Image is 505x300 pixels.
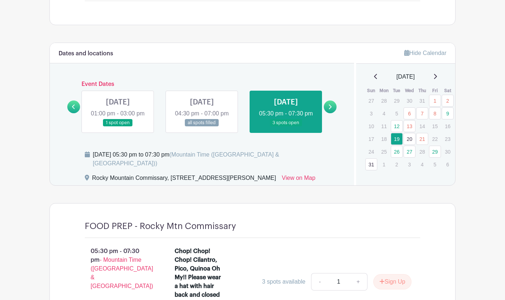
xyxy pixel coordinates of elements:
[365,95,377,106] p: 27
[378,159,390,170] p: 1
[262,277,305,286] div: 3 spots available
[416,146,428,157] p: 28
[378,108,390,119] p: 4
[404,50,446,56] a: Hide Calendar
[373,274,411,289] button: Sign Up
[442,121,454,132] p: 16
[416,87,429,94] th: Thu
[391,108,403,119] p: 5
[403,87,416,94] th: Wed
[403,95,415,106] p: 30
[429,133,441,145] p: 22
[349,273,367,291] a: +
[391,95,403,106] p: 29
[429,146,441,158] a: 29
[378,121,390,132] p: 11
[429,159,441,170] p: 5
[378,95,390,106] p: 28
[391,133,403,145] a: 19
[403,107,415,119] a: 6
[59,50,113,57] h6: Dates and locations
[403,120,415,132] a: 13
[365,158,377,170] a: 31
[282,174,315,185] a: View on Map
[311,273,328,291] a: -
[429,107,441,119] a: 8
[378,87,390,94] th: Mon
[391,120,403,132] a: 12
[378,133,390,145] p: 18
[442,107,454,119] a: 9
[442,95,454,107] a: 2
[93,151,279,166] span: (Mountain Time ([GEOGRAPHIC_DATA] & [GEOGRAPHIC_DATA]))
[93,150,345,168] div: [DATE] 05:30 pm to 07:30 pm
[365,121,377,132] p: 10
[391,146,403,158] a: 26
[416,107,428,119] a: 7
[365,133,377,145] p: 17
[442,133,454,145] p: 23
[416,133,428,145] a: 21
[365,108,377,119] p: 3
[92,174,276,185] div: Rocky Mountain Commissary, [STREET_ADDRESS][PERSON_NAME]
[365,87,378,94] th: Sun
[403,133,415,145] a: 20
[73,244,163,293] p: 05:30 pm - 07:30 pm
[85,221,236,232] h4: FOOD PREP - Rocky Mtn Commissary
[391,159,403,170] p: 2
[91,257,153,289] span: - Mountain Time ([GEOGRAPHIC_DATA] & [GEOGRAPHIC_DATA])
[429,87,441,94] th: Fri
[429,95,441,107] a: 1
[442,159,454,170] p: 6
[397,72,415,81] span: [DATE]
[416,95,428,106] p: 31
[442,146,454,157] p: 30
[416,159,428,170] p: 4
[403,146,415,158] a: 27
[416,121,428,132] p: 14
[441,87,454,94] th: Sat
[390,87,403,94] th: Tue
[378,146,390,157] p: 25
[429,121,441,132] p: 15
[365,146,377,157] p: 24
[403,159,415,170] p: 3
[80,81,324,88] h6: Event Dates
